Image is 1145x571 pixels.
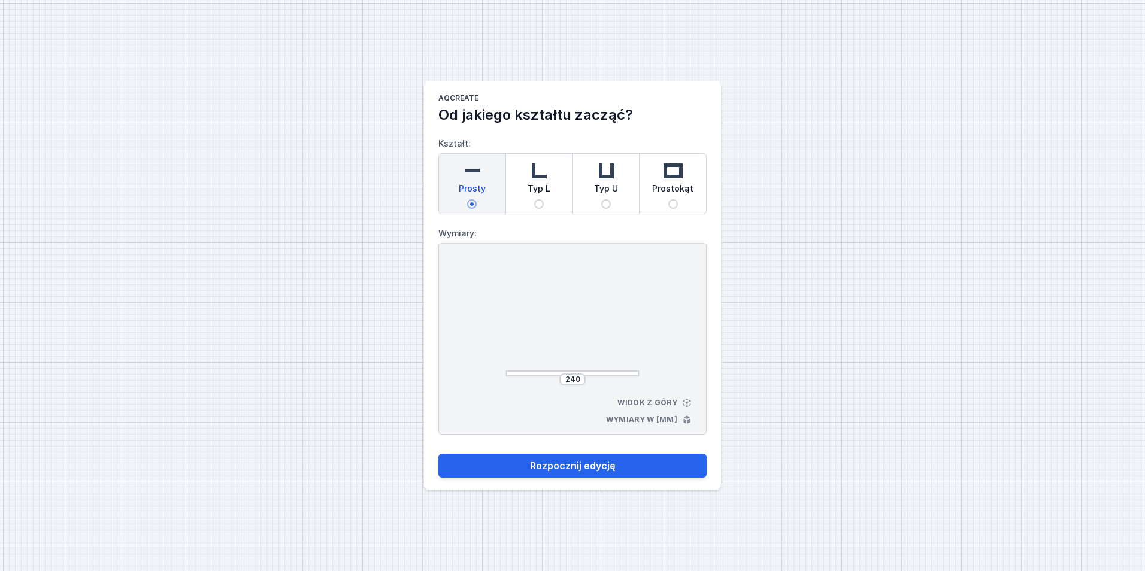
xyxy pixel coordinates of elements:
[601,199,611,209] input: Typ U
[438,134,707,214] label: Kształt:
[661,159,685,183] img: rectangle.svg
[527,159,551,183] img: l-shaped.svg
[438,454,707,478] button: Rozpocznij edycję
[652,183,693,199] span: Prostokąt
[594,183,618,199] span: Typ U
[594,159,618,183] img: u-shaped.svg
[563,375,582,384] input: Wymiar [mm]
[438,224,707,243] label: Wymiary:
[467,199,477,209] input: Prosty
[438,93,707,105] h1: AQcreate
[534,199,544,209] input: Typ L
[668,199,678,209] input: Prostokąt
[459,183,486,199] span: Prosty
[528,183,550,199] span: Typ L
[460,159,484,183] img: straight.svg
[438,105,707,124] h2: Od jakiego kształtu zacząć?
